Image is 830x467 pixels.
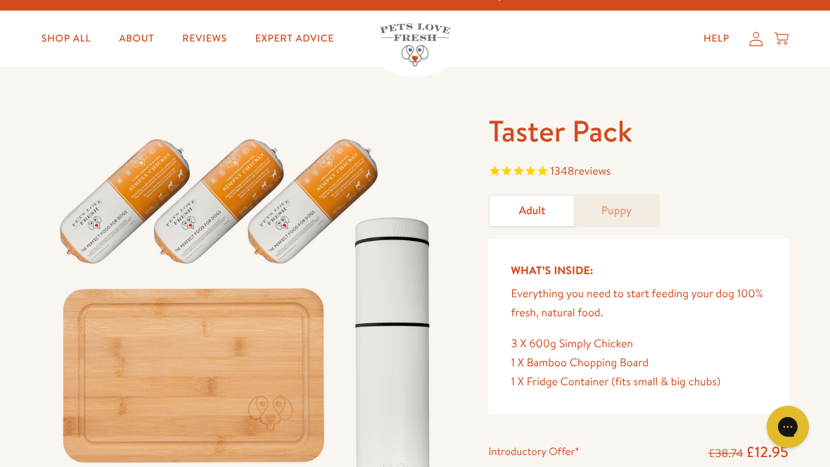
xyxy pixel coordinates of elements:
a: Shop All [30,25,102,53]
span: 1348 reviews [550,163,611,179]
span: 1 X Bamboo Chopping Board [511,355,649,371]
h5: What’s Inside: [511,261,766,280]
a: Help [692,25,741,53]
p: Everything you need to start feeding your dog 100% fresh, natural food. [511,285,766,323]
div: 3 X 600g Simply Chicken [511,335,766,354]
div: Introductory Offer* [488,442,579,463]
a: Reviews [171,25,238,53]
h1: Taster Pack [488,112,788,151]
s: £38.74 [708,446,743,461]
span: reviews [574,163,611,179]
span: Rated 4.8 out of 5 stars 1348 reviews [488,162,788,183]
span: £12.95 [746,442,788,462]
img: Pets Love Fresh [380,23,450,66]
a: Expert Advice [244,25,345,53]
a: About [108,25,165,53]
a: Puppy [574,196,658,226]
div: 1 X Fridge Container (fits small & big chubs) [511,373,766,392]
iframe: Gorgias live chat messenger [760,401,816,453]
a: Adult [490,196,574,226]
